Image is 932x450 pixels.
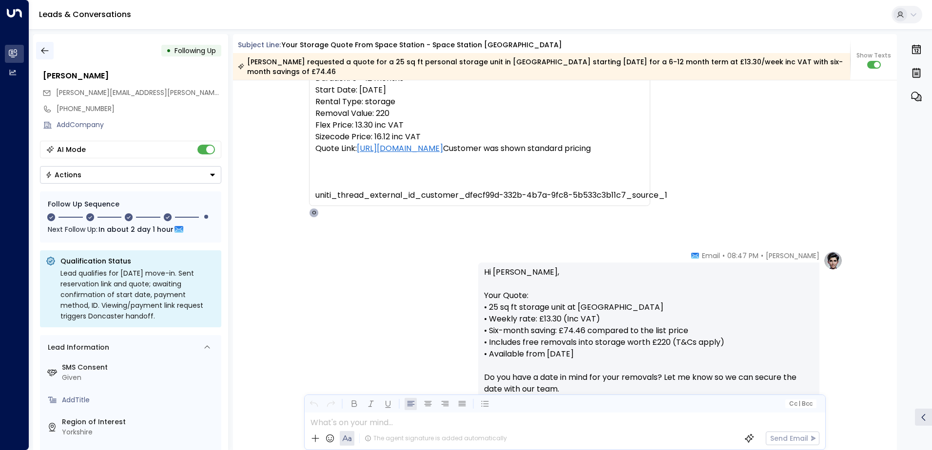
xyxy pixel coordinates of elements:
[365,434,507,443] div: The agent signature is added automatically
[60,268,215,321] div: Lead qualifies for [DATE] move-in. Sent reservation link and quote; awaiting confirmation of star...
[785,399,816,409] button: Cc|Bcc
[40,166,221,184] button: Actions
[57,145,86,154] div: AI Mode
[238,40,281,50] span: Subject Line:
[62,395,217,405] div: AddTitle
[722,251,725,261] span: •
[56,88,221,98] span: nadine.marie@hotmail.co.uk
[62,362,217,373] label: SMS Consent
[62,417,217,427] label: Region of Interest
[789,400,812,407] span: Cc Bcc
[43,70,221,82] div: [PERSON_NAME]
[62,373,217,383] div: Given
[823,251,843,270] img: profile-logo.png
[40,166,221,184] div: Button group with a nested menu
[727,251,758,261] span: 08:47 PM
[798,400,800,407] span: |
[60,256,215,266] p: Qualification Status
[325,398,337,410] button: Redo
[856,51,891,60] span: Show Texts
[56,88,276,97] span: [PERSON_NAME][EMAIL_ADDRESS][PERSON_NAME][DOMAIN_NAME]
[44,342,109,353] div: Lead Information
[175,46,216,56] span: Following Up
[57,104,221,114] div: [PHONE_NUMBER]
[308,398,320,410] button: Undo
[282,40,562,50] div: Your storage quote from Space Station - Space Station [GEOGRAPHIC_DATA]
[48,199,214,209] div: Follow Up Sequence
[702,251,720,261] span: Email
[45,170,81,179] div: Actions
[57,120,221,130] div: AddCompany
[761,251,763,261] span: •
[238,57,845,76] div: [PERSON_NAME] requested a quote for a 25 sq ft personal storage unit in [GEOGRAPHIC_DATA] startin...
[166,42,171,59] div: •
[98,224,174,235] span: In about 2 day 1 hour
[766,251,819,261] span: [PERSON_NAME]
[62,427,217,437] div: Yorkshire
[48,224,214,235] div: Next Follow Up:
[39,9,131,20] a: Leads & Conversations
[357,143,443,154] a: [URL][DOMAIN_NAME]
[309,208,319,218] div: O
